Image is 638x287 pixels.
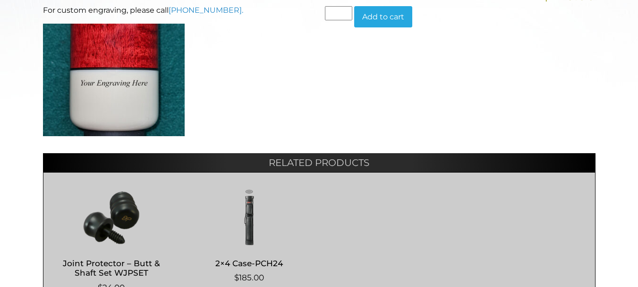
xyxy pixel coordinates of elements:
bdi: 185.00 [234,273,264,282]
input: Product quantity [325,6,352,20]
p: For custom engraving, please call [43,5,314,16]
img: 2x4 Case-PCH24 [190,189,308,246]
h2: Joint Protector – Butt & Shaft Set WJPSET [53,254,170,282]
a: [PHONE_NUMBER]. [169,6,243,15]
span: $ [234,273,239,282]
h2: 2×4 Case-PCH24 [190,254,308,272]
a: 2×4 Case-PCH24 $185.00 [190,189,308,284]
button: Add to cart [354,6,412,28]
img: Joint Protector - Butt & Shaft Set WJPSET [53,189,170,246]
h2: Related products [43,153,595,172]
